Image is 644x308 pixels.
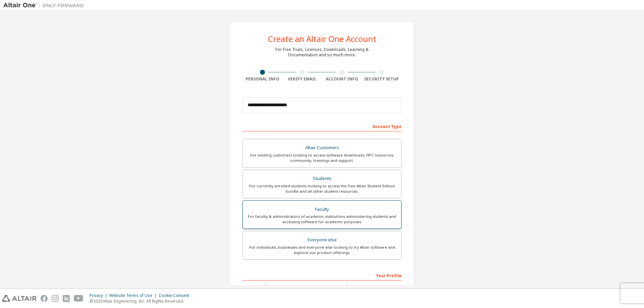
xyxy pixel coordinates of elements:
img: linkedin.svg [63,295,70,302]
img: altair_logo.svg [2,295,37,302]
div: For currently enrolled students looking to access the free Altair Student Edition bundle and all ... [247,183,397,194]
p: © 2025 Altair Engineering, Inc. All Rights Reserved. [90,298,193,304]
div: For individuals, businesses and everyone else looking to try Altair software and explore our prod... [247,245,397,255]
div: For faculty & administrators of academic institutions administering students and accessing softwa... [247,214,397,225]
div: Account Type [243,121,401,131]
div: Personal Info [243,76,282,82]
div: Account Info [322,76,362,82]
img: facebook.svg [41,295,48,302]
div: For existing customers looking to access software downloads, HPC resources, community, trainings ... [247,152,397,163]
div: Verify Email [282,76,322,82]
div: For Free Trials, Licenses, Downloads, Learning & Documentation and so much more. [275,47,369,58]
div: Create an Altair One Account [268,35,376,43]
div: Website Terms of Use [109,293,159,298]
div: Your Profile [243,270,401,281]
div: Security Setup [362,76,402,82]
img: Altair One [3,2,87,9]
div: Students [247,174,397,183]
div: Faculty [247,205,397,214]
div: Privacy [90,293,109,298]
label: Last Name [324,284,401,289]
img: instagram.svg [52,295,59,302]
div: Everyone else [247,235,397,245]
label: First Name [243,284,320,289]
div: Altair Customers [247,143,397,152]
img: youtube.svg [74,295,84,302]
div: Cookie Consent [159,293,193,298]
